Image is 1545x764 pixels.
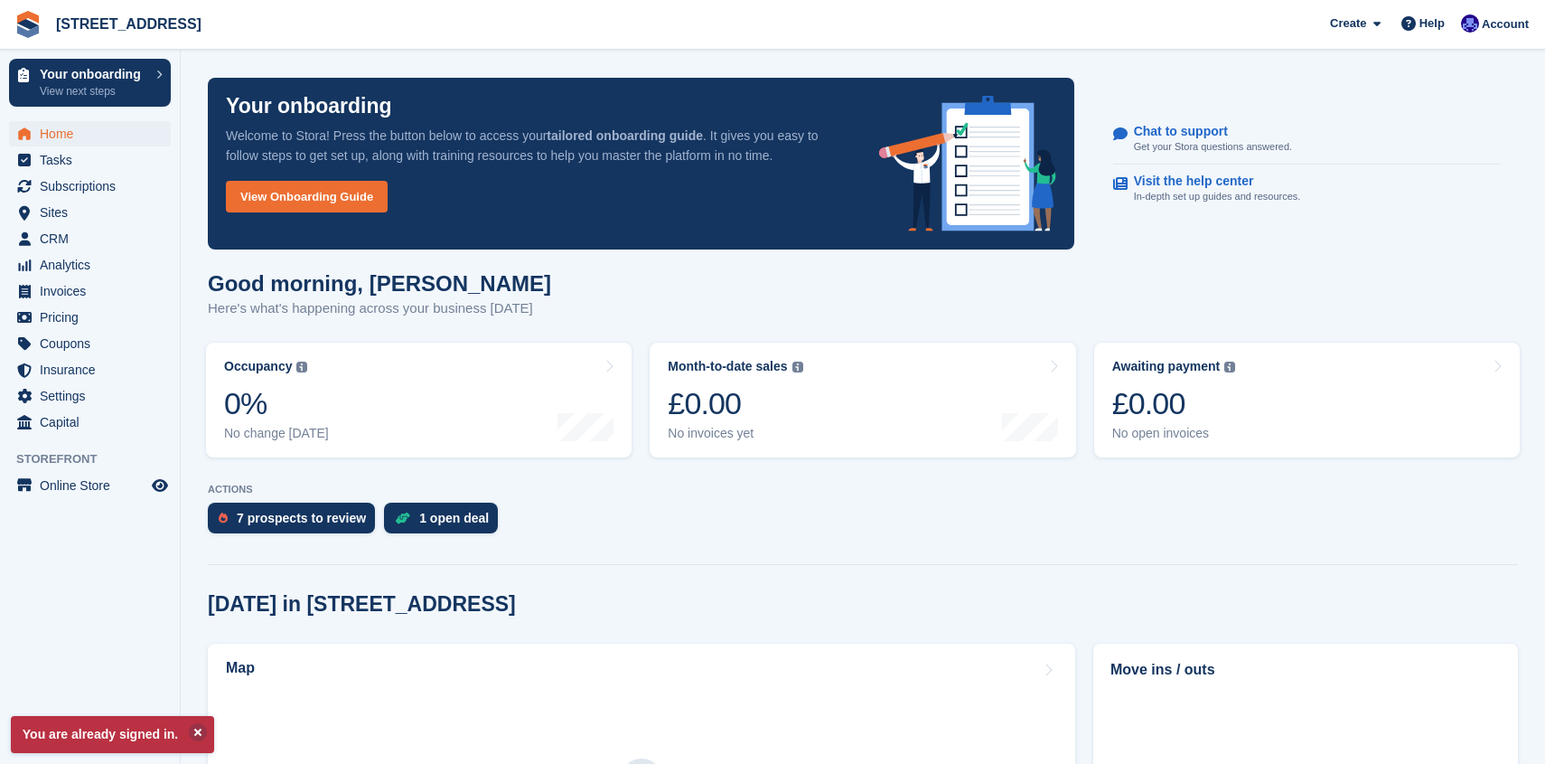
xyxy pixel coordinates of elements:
[208,592,516,617] h2: [DATE] in [STREET_ADDRESS]
[296,362,307,373] img: icon-info-grey-7440780725fd019a000dd9b08b2336e03edf1995a4989e88bcd33f0948082b44.svg
[40,331,148,356] span: Coupons
[1461,14,1479,33] img: Jem Plester
[226,660,255,676] h2: Map
[1113,165,1501,213] a: Visit the help center In-depth set up guides and resources.
[1094,343,1520,457] a: Awaiting payment £0.00 No open invoices
[226,181,388,212] a: View Onboarding Guide
[40,252,148,278] span: Analytics
[9,226,171,251] a: menu
[9,252,171,278] a: menu
[9,147,171,173] a: menu
[419,511,489,525] div: 1 open deal
[40,473,148,498] span: Online Store
[1134,174,1287,189] p: Visit the help center
[237,511,366,525] div: 7 prospects to review
[1134,189,1301,204] p: In-depth set up guides and resources.
[224,359,292,374] div: Occupancy
[16,450,180,468] span: Storefront
[1112,359,1221,374] div: Awaiting payment
[879,96,1056,231] img: onboarding-info-6c161a55d2c0e0a8cae90662b2fe09162a5109e8cc188191df67fb4f79e88e88.svg
[395,512,410,524] img: deal-1b604bf984904fb50ccaf53a9ad4b4a5d6e5aea283cecdc64d6e3604feb123c2.svg
[9,383,171,409] a: menu
[219,513,228,523] img: prospect-51fa495bee0391a8d652442698ab0144808aea92771e9ea1ae160a38d050c398.svg
[40,278,148,304] span: Invoices
[9,331,171,356] a: menu
[668,385,802,422] div: £0.00
[1112,385,1236,422] div: £0.00
[384,503,507,542] a: 1 open deal
[9,357,171,382] a: menu
[547,128,703,143] strong: tailored onboarding guide
[226,126,850,165] p: Welcome to Stora! Press the button below to access your . It gives you easy to follow steps to ge...
[49,9,209,39] a: [STREET_ADDRESS]
[668,426,802,441] div: No invoices yet
[40,410,148,435] span: Capital
[1482,15,1529,33] span: Account
[40,357,148,382] span: Insurance
[1110,659,1501,681] h2: Move ins / outs
[668,359,787,374] div: Month-to-date sales
[40,383,148,409] span: Settings
[224,426,329,441] div: No change [DATE]
[40,174,148,199] span: Subscriptions
[40,226,148,251] span: CRM
[208,503,384,542] a: 7 prospects to review
[9,305,171,330] a: menu
[224,385,329,422] div: 0%
[1419,14,1445,33] span: Help
[1330,14,1366,33] span: Create
[1224,362,1235,373] img: icon-info-grey-7440780725fd019a000dd9b08b2336e03edf1995a4989e88bcd33f0948082b44.svg
[9,174,171,199] a: menu
[9,410,171,435] a: menu
[208,484,1518,495] p: ACTIONS
[226,96,392,117] p: Your onboarding
[9,200,171,225] a: menu
[208,298,551,319] p: Here's what's happening across your business [DATE]
[149,475,171,496] a: Preview store
[792,362,803,373] img: icon-info-grey-7440780725fd019a000dd9b08b2336e03edf1995a4989e88bcd33f0948082b44.svg
[1134,139,1292,155] p: Get your Stora questions answered.
[208,271,551,296] h1: Good morning, [PERSON_NAME]
[9,121,171,146] a: menu
[40,83,147,99] p: View next steps
[40,121,148,146] span: Home
[9,473,171,498] a: menu
[40,200,148,225] span: Sites
[11,716,214,753] p: You are already signed in.
[206,343,632,457] a: Occupancy 0% No change [DATE]
[9,59,171,107] a: Your onboarding View next steps
[1112,426,1236,441] div: No open invoices
[40,305,148,330] span: Pricing
[9,278,171,304] a: menu
[40,147,148,173] span: Tasks
[650,343,1075,457] a: Month-to-date sales £0.00 No invoices yet
[40,68,147,80] p: Your onboarding
[14,11,42,38] img: stora-icon-8386f47178a22dfd0bd8f6a31ec36ba5ce8667c1dd55bd0f319d3a0aa187defe.svg
[1113,115,1501,165] a: Chat to support Get your Stora questions answered.
[1134,124,1278,139] p: Chat to support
